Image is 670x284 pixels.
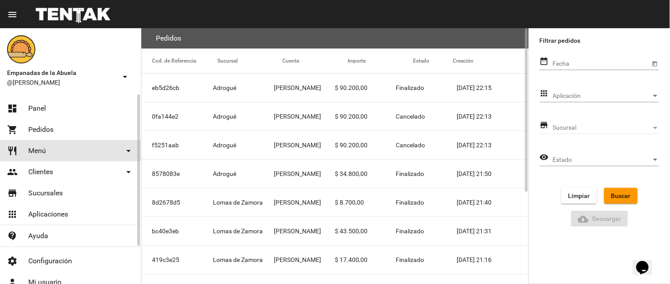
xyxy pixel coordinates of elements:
mat-header-cell: Estado [413,49,453,73]
span: Finalizado [396,83,424,92]
img: f0136945-ed32-4f7c-91e3-a375bc4bb2c5.png [7,35,35,64]
button: Open calendar [650,59,659,68]
mat-cell: $ 43.500,00 [335,217,396,245]
mat-select: Estado [553,157,659,164]
mat-icon: visibility [540,152,549,163]
span: Sucursal [553,124,651,131]
span: Finalizado [396,227,424,235]
mat-select: Sucursal [553,124,659,131]
span: Menú [28,146,46,155]
mat-cell: [DATE] 22:15 [457,74,529,102]
span: Empanadas de la Abuela [7,67,116,78]
span: Descargar [578,215,621,222]
span: Lomas de Zamora [213,227,263,235]
button: Limpiar [561,188,597,204]
flou-section-header: Pedidos [141,28,529,49]
mat-cell: [DATE] 21:50 [457,160,529,188]
mat-cell: bc40e3eb [141,217,213,245]
mat-select: Aplicación [553,93,659,100]
mat-cell: [PERSON_NAME] [274,188,335,217]
mat-header-cell: Sucursal [217,49,283,73]
mat-icon: arrow_drop_down [120,71,130,82]
span: Cancelado [396,141,425,149]
span: Aplicaciones [28,210,68,219]
mat-icon: dashboard [7,103,18,114]
button: Buscar [604,188,638,204]
mat-icon: menu [7,9,18,20]
mat-cell: $ 34.800,00 [335,160,396,188]
span: Sucursales [28,189,63,198]
span: @[PERSON_NAME] [7,78,116,87]
mat-icon: arrow_drop_down [123,167,134,177]
mat-icon: arrow_drop_down [123,146,134,156]
span: Finalizado [396,198,424,207]
mat-cell: [DATE] 22:13 [457,131,529,159]
span: Ayuda [28,232,48,240]
mat-cell: 8d2678d5 [141,188,213,217]
span: Panel [28,104,46,113]
mat-icon: restaurant [7,146,18,156]
mat-cell: [PERSON_NAME] [274,246,335,274]
span: Adrogué [213,141,236,149]
mat-icon: store [540,120,549,131]
button: Descargar ReporteDescargar [571,211,628,227]
span: Clientes [28,168,53,176]
mat-cell: [PERSON_NAME] [274,102,335,131]
span: Adrogué [213,112,236,121]
span: Lomas de Zamora [213,198,263,207]
mat-cell: $ 90.200,00 [335,74,396,102]
span: Limpiar [568,192,590,199]
span: Estado [553,157,651,164]
mat-icon: apps [540,88,549,99]
h3: Pedidos [156,32,181,45]
mat-icon: settings [7,256,18,266]
mat-icon: date_range [540,56,549,67]
mat-cell: [PERSON_NAME] [274,74,335,102]
mat-cell: [DATE] 21:16 [457,246,529,274]
mat-icon: shopping_cart [7,124,18,135]
span: Finalizado [396,255,424,264]
mat-cell: 0fa144e2 [141,102,213,131]
span: Lomas de Zamora [213,255,263,264]
mat-cell: eb5d26cb [141,74,213,102]
mat-icon: apps [7,209,18,220]
mat-cell: 419c3e25 [141,246,213,274]
mat-header-cell: Importe [348,49,413,73]
input: Fecha [553,60,650,67]
label: Filtrar pedidos [540,35,659,46]
mat-header-cell: Cuenta [283,49,348,73]
mat-cell: [PERSON_NAME] [274,217,335,245]
mat-header-cell: Creación [453,49,529,73]
mat-icon: store [7,188,18,198]
mat-cell: $ 8.700,00 [335,188,396,217]
mat-cell: [DATE] 22:13 [457,102,529,131]
mat-icon: people [7,167,18,177]
span: Buscar [611,192,631,199]
mat-cell: $ 17.400,00 [335,246,396,274]
mat-icon: contact_support [7,231,18,241]
span: Configuración [28,257,72,265]
iframe: chat widget [633,249,661,275]
span: Aplicación [553,93,651,100]
mat-icon: Descargar Reporte [578,214,589,224]
mat-cell: [DATE] 21:40 [457,188,529,217]
span: Finalizado [396,169,424,178]
span: Pedidos [28,125,53,134]
span: Cancelado [396,112,425,121]
mat-cell: 8578083e [141,160,213,188]
mat-cell: [DATE] 21:31 [457,217,529,245]
mat-cell: [PERSON_NAME] [274,160,335,188]
mat-cell: $ 90.200,00 [335,131,396,159]
mat-cell: $ 90.200,00 [335,102,396,131]
span: Adrogué [213,83,236,92]
mat-header-cell: Cod. de Referencia [141,49,217,73]
mat-cell: f5251aab [141,131,213,159]
span: Adrogué [213,169,236,178]
mat-cell: [PERSON_NAME] [274,131,335,159]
